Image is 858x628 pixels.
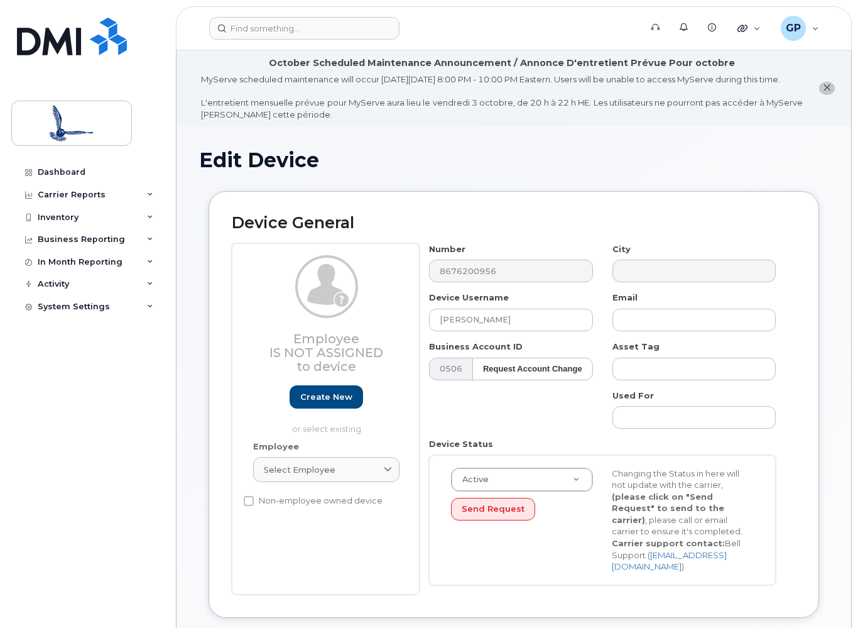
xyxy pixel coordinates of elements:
label: Device Status [429,438,493,450]
label: City [612,243,631,255]
input: Non-employee owned device [244,496,254,506]
h1: Edit Device [199,149,828,171]
a: Create new [290,385,363,409]
label: Employee [253,441,299,453]
h2: Device General [232,214,796,232]
strong: Carrier support contact: [612,538,725,548]
label: Email [612,292,638,304]
label: Device Username [429,292,509,304]
label: Number [429,243,465,255]
p: or select existing [253,423,399,435]
a: Active [452,468,592,491]
div: October Scheduled Maintenance Announcement / Annonce D'entretient Prévue Pour octobre [269,57,735,70]
h3: Employee [253,332,399,373]
span: to device [296,359,356,374]
strong: Request Account Change [483,364,582,373]
label: Asset Tag [612,341,660,353]
label: Business Account ID [429,341,523,353]
strong: (please click on "Send Request" to send to the carrier) [612,492,724,525]
button: Send Request [451,498,535,521]
button: Request Account Change [472,358,593,381]
div: MyServe scheduled maintenance will occur [DATE][DATE] 8:00 PM - 10:00 PM Eastern. Users will be u... [201,74,803,120]
label: Non-employee owned device [244,493,383,509]
label: Used For [612,390,654,402]
span: Is not assigned [269,345,383,360]
span: Active [455,474,489,485]
a: Select employee [253,457,399,482]
a: [EMAIL_ADDRESS][DOMAIN_NAME] [612,550,727,572]
span: Select employee [264,464,335,476]
button: close notification [819,82,835,95]
div: Changing the Status in here will not update with the carrier, , please call or email carrier to e... [602,468,763,573]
